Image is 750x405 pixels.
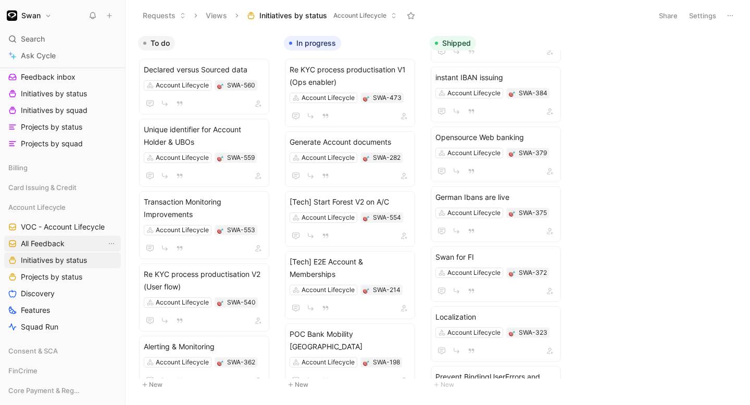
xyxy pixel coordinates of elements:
[4,8,54,23] button: SwanSwan
[508,269,516,276] button: 🎯
[8,182,77,193] span: Card Issuing & Credit
[362,359,370,366] div: 🎯
[242,8,402,23] button: Initiatives by statusAccount Lifecycle
[435,371,556,396] span: Prevent BindingUserErrors and faster their resolution
[144,340,265,353] span: Alerting & Monitoring
[4,343,121,359] div: Consent & SCA
[4,383,121,398] div: Core Payment & Regulatory
[21,288,55,299] span: Discovery
[4,286,121,301] a: Discovery
[8,365,37,376] span: FinCrime
[362,214,370,221] button: 🎯
[217,299,224,306] button: 🎯
[431,186,561,242] a: German Ibans are liveAccount Lifecycle
[138,378,276,391] button: New
[435,251,556,263] span: Swan for FI
[21,322,58,332] span: Squad Run
[4,16,121,151] div: Banking XPAll feedbackBanking XP - VOCFeedback inboxInitiatives by statusInitiatives by squadProj...
[139,263,269,332] a: Re KYC process productisation V2 (User flow)Account Lifecycle
[217,227,223,234] img: 🎯
[302,93,355,103] div: Account Lifecycle
[508,209,516,217] button: 🎯
[4,119,121,135] a: Projects by status
[21,72,76,82] span: Feedback inbox
[447,268,501,278] div: Account Lifecycle
[227,225,255,235] div: SWA-553
[201,8,232,23] button: Views
[290,136,410,148] span: Generate Account documents
[4,180,121,198] div: Card Issuing & Credit
[156,297,209,308] div: Account Lifecycle
[8,202,66,212] span: Account Lifecycle
[217,359,224,366] div: 🎯
[447,208,501,218] div: Account Lifecycle
[4,319,121,335] a: Squad Run
[373,285,401,295] div: SWA-214
[284,378,421,391] button: New
[4,136,121,151] a: Projects by squad
[290,196,410,208] span: [Tech] Start Forest V2 on A/C
[4,160,121,179] div: Billing
[447,327,501,338] div: Account Lifecycle
[435,131,556,144] span: Opensource Web banking
[285,323,415,391] a: POC Bank Mobility [GEOGRAPHIC_DATA]Account Lifecycle
[139,191,269,259] a: Transaction Monitoring ImprovementsAccount Lifecycle
[151,38,170,48] span: To do
[227,80,255,91] div: SWA-560
[426,31,571,396] div: ShippedNew
[217,226,224,234] button: 🎯
[363,155,369,161] img: 🎯
[302,285,355,295] div: Account Lifecycle
[4,219,121,235] a: VOC - Account Lifecycle
[430,378,567,391] button: New
[302,357,355,368] div: Account Lifecycle
[156,153,209,163] div: Account Lifecycle
[442,38,471,48] span: Shipped
[435,71,556,84] span: instant IBAN issuing
[106,238,117,249] button: View actions
[4,48,121,64] a: Ask Cycle
[21,138,83,149] span: Projects by squad
[4,199,121,335] div: Account LifecycleVOC - Account LifecycleAll FeedbackView actionsInitiatives by statusProjects by ...
[139,119,269,187] a: Unique identifier for Account Holder & UBOsAccount Lifecycle
[447,148,501,158] div: Account Lifecycle
[302,212,355,223] div: Account Lifecycle
[362,154,370,161] button: 🎯
[285,251,415,319] a: [Tech] E2E Account & MembershipsAccount Lifecycle
[508,329,516,336] div: 🎯
[4,363,121,382] div: FinCrime
[431,306,561,362] a: LocalizationAccount Lifecycle
[362,94,370,102] button: 🎯
[156,357,209,368] div: Account Lifecycle
[285,191,415,247] a: [Tech] Start Forest V2 on A/CAccount Lifecycle
[296,38,336,48] span: In progress
[4,252,121,268] a: Initiatives by status
[285,131,415,187] a: Generate Account documentsAccount Lifecycle
[156,80,209,91] div: Account Lifecycle
[138,36,175,50] button: To do
[217,154,224,161] button: 🎯
[4,383,121,401] div: Core Payment & Regulatory
[217,300,223,306] img: 🎯
[217,155,223,161] img: 🎯
[259,10,327,21] span: Initiatives by status
[363,95,369,102] img: 🎯
[447,88,501,98] div: Account Lifecycle
[8,162,28,173] span: Billing
[508,149,516,157] button: 🎯
[290,64,410,88] span: Re KYC process productisation V1 (Ops enabler)
[139,336,269,391] a: Alerting & MonitoringAccount Lifecycle
[684,8,721,23] button: Settings
[285,59,415,127] a: Re KYC process productisation V1 (Ops enabler)Account Lifecycle
[139,59,269,115] a: Declared versus Sourced dataAccount Lifecycle
[509,150,515,157] img: 🎯
[217,83,223,89] img: 🎯
[302,153,355,163] div: Account Lifecycle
